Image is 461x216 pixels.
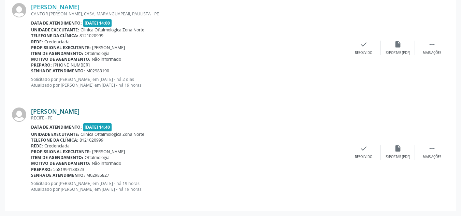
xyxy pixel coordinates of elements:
[31,181,347,192] p: Solicitado por [PERSON_NAME] em [DATE] - há 19 horas Atualizado por [PERSON_NAME] em [DATE] - há ...
[31,167,52,172] b: Preparo:
[31,62,52,68] b: Preparo:
[423,51,441,55] div: Mais ações
[31,172,85,178] b: Senha de atendimento:
[428,145,436,152] i: 
[31,45,91,51] b: Profissional executante:
[31,160,90,166] b: Motivo de agendamento:
[85,51,110,56] span: Oftalmologia
[81,131,144,137] span: Clinica Oftalmologica Zona Norte
[423,155,441,159] div: Mais ações
[31,51,83,56] b: Item de agendamento:
[12,107,26,122] img: img
[83,19,112,27] span: [DATE] 14:00
[12,3,26,17] img: img
[80,137,103,143] span: 8121020999
[355,51,372,55] div: Resolvido
[31,115,347,121] div: RECIFE - PE
[31,68,85,74] b: Senha de atendimento:
[44,39,70,45] span: Credenciada
[81,27,144,33] span: Clinica Oftalmologica Zona Norte
[31,11,347,17] div: CANTOR [PERSON_NAME], CASA, MARANGUAPEAII, PAULISTA - PE
[31,27,79,33] b: Unidade executante:
[386,155,410,159] div: Exportar (PDF)
[31,131,79,137] b: Unidade executante:
[394,41,402,48] i: insert_drive_file
[31,39,43,45] b: Rede:
[360,145,368,152] i: check
[31,149,91,155] b: Profissional executante:
[31,76,347,88] p: Solicitado por [PERSON_NAME] em [DATE] - há 2 dias Atualizado por [PERSON_NAME] em [DATE] - há 19...
[31,20,82,26] b: Data de atendimento:
[31,107,80,115] a: [PERSON_NAME]
[44,143,70,149] span: Credenciada
[31,143,43,149] b: Rede:
[53,167,84,172] span: 5581994188323
[31,155,83,160] b: Item de agendamento:
[31,3,80,11] a: [PERSON_NAME]
[53,62,90,68] span: [PHONE_NUMBER]
[355,155,372,159] div: Resolvido
[92,45,125,51] span: [PERSON_NAME]
[80,33,103,39] span: 8121020999
[31,56,90,62] b: Motivo de agendamento:
[86,68,109,74] span: M02983190
[428,41,436,48] i: 
[92,56,121,62] span: Não informado
[86,172,109,178] span: M02985827
[92,149,125,155] span: [PERSON_NAME]
[83,123,112,131] span: [DATE] 14:40
[360,41,368,48] i: check
[386,51,410,55] div: Exportar (PDF)
[394,145,402,152] i: insert_drive_file
[92,160,121,166] span: Não informado
[85,155,110,160] span: Oftalmologia
[31,137,78,143] b: Telefone da clínica:
[31,124,82,130] b: Data de atendimento:
[31,33,78,39] b: Telefone da clínica:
